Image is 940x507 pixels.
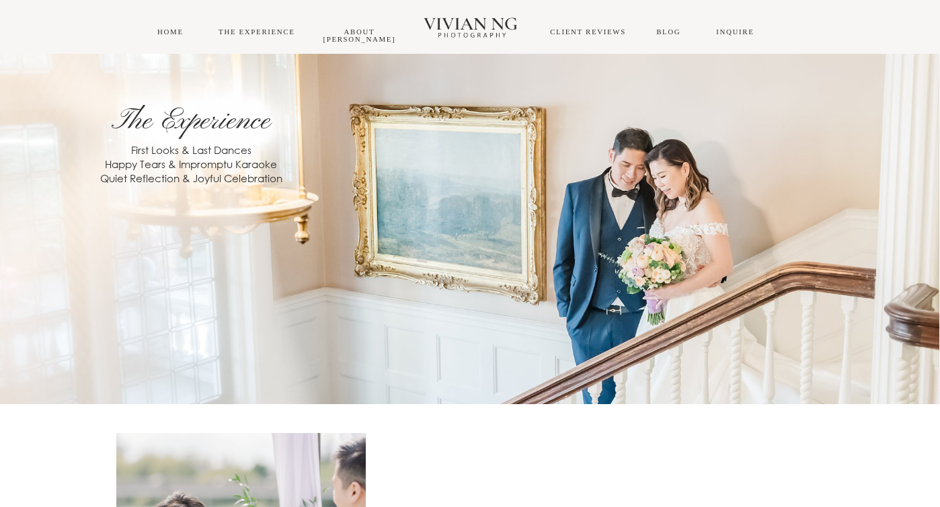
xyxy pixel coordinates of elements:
a: Blog [656,28,680,36]
span: Happy Tears & Impromptu Karaoke [105,157,277,171]
a: About [PERSON_NAME] [323,28,395,43]
a: THE EXPERIENCE [219,28,295,36]
span: First Looks & Last Dances [131,143,251,157]
a: CLIENT REVIEWS [550,28,626,36]
a: INQUIRE [716,28,754,36]
span: The Experience [112,103,270,140]
span: Quiet Reflection & Joyful Celebration [100,171,282,185]
a: HOME [157,28,184,36]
